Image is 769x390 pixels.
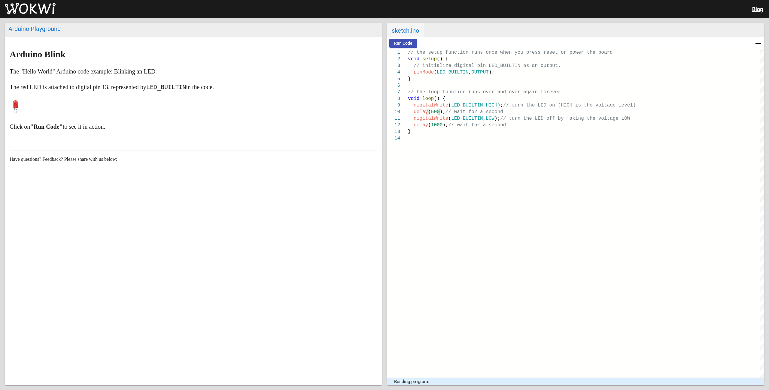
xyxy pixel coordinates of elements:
mat-icon: menu [755,40,762,47]
span: ); [497,103,503,108]
span: } [408,129,411,134]
span: , [483,103,486,108]
span: // wait for a second [448,122,506,128]
span: ( [428,109,431,115]
div: 12 [387,122,400,128]
span: , [469,70,472,75]
span: // initialize digital pin LED_BUILTIN as an output [414,63,558,68]
span: LED_BUILTIN [451,116,483,121]
div: Arduino Playground [8,25,378,32]
span: LED_BUILTIN [437,70,469,75]
span: } [408,76,411,82]
h1: Arduino Blink [10,49,377,59]
span: // the loop function runs over and over again fore [408,89,552,95]
div: 8 [387,95,400,102]
span: LOW [486,116,494,121]
a: Blog [752,6,763,12]
span: setup [422,56,437,62]
span: sketch.ino [387,23,424,37]
img: Wokwi [5,3,56,15]
span: void [408,96,419,101]
span: () { [434,96,445,101]
span: OUTPUT [471,70,489,75]
span: delay [414,122,428,128]
p: The "Hello World" Arduino code example: Blinking an LED. [10,67,377,76]
div: 9 [387,102,400,109]
span: // the setup function runs once when you press res [408,50,552,55]
p: The red LED is attached to digital pin 13, represented by in the code. [10,82,377,92]
span: HIGH [486,103,497,108]
div: 14 [387,135,400,142]
button: Run Code [389,39,417,48]
span: ( [428,122,431,128]
span: // wait for a second [445,109,503,115]
mat-panel-title: Building program... [394,379,752,384]
span: . [558,63,561,68]
div: 11 [387,115,400,122]
span: 500 [431,109,440,115]
span: ); [440,109,445,115]
span: ); [489,70,494,75]
code: LED_BUILTIN [146,83,186,91]
span: delay [414,109,428,115]
div: 7 [387,89,400,95]
span: et or power the board [552,50,613,55]
div: 4 [387,69,400,76]
span: ( [448,103,451,108]
span: 1000 [431,122,442,128]
div: 2 [387,56,400,62]
div: 3 [387,62,400,69]
span: Run Code [394,41,412,46]
span: digitalWrite [414,103,448,108]
div: 10 [387,109,400,115]
div: 13 [387,128,400,135]
mat-expansion-panel-header: Building program... [387,378,764,385]
span: LED_BUILTIN [451,103,483,108]
span: ); [494,116,500,121]
div: 5 [387,76,400,82]
span: ver [552,89,561,95]
div: 6 [387,82,400,89]
span: ( [448,116,451,121]
span: ( [434,70,437,75]
span: Have questions? Feedback? Please share with us below: [10,157,117,162]
p: Click on to see it in action. [10,122,377,131]
span: loop [422,96,434,101]
strong: "Run Code" [30,123,62,130]
span: ); [442,122,448,128]
span: digitalWrite [414,116,448,121]
span: , [483,116,486,121]
div: 1 [387,49,400,56]
span: pinMode [414,70,434,75]
span: void [408,56,419,62]
span: // turn the LED off by making the voltage LOW [500,116,630,121]
span: () { [437,56,448,62]
span: // turn the LED on (HIGH is the voltage level) [503,103,636,108]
